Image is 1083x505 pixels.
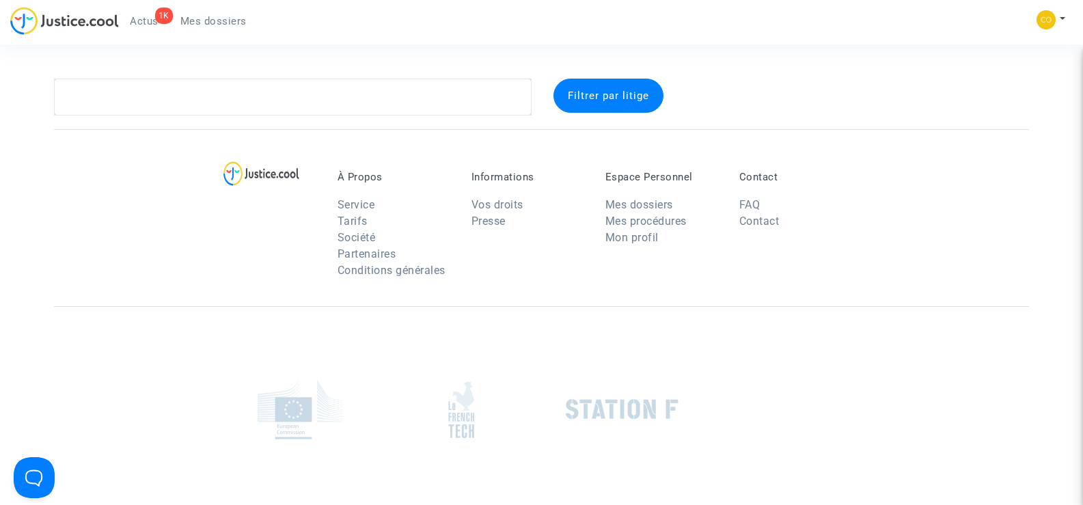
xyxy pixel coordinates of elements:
span: Actus [130,15,159,27]
a: Mon profil [605,231,659,244]
img: europe_commision.png [258,380,343,439]
a: Contact [739,215,780,228]
div: 1K [155,8,173,24]
img: french_tech.png [448,381,474,439]
a: Société [338,231,376,244]
img: 84a266a8493598cb3cce1313e02c3431 [1037,10,1056,29]
a: Mes dossiers [169,11,258,31]
a: Partenaires [338,247,396,260]
img: jc-logo.svg [10,7,119,35]
span: Mes dossiers [180,15,247,27]
a: Tarifs [338,215,368,228]
p: À Propos [338,171,451,183]
a: Presse [471,215,506,228]
iframe: Help Scout Beacon - Open [14,457,55,498]
a: Conditions générales [338,264,445,277]
a: FAQ [739,198,760,211]
img: stationf.png [566,399,678,420]
span: Filtrer par litige [568,90,649,102]
img: logo-lg.svg [223,161,299,186]
a: Service [338,198,375,211]
a: Mes dossiers [605,198,673,211]
a: Vos droits [471,198,523,211]
p: Contact [739,171,853,183]
a: 1KActus [119,11,169,31]
a: Mes procédures [605,215,687,228]
p: Informations [471,171,585,183]
p: Espace Personnel [605,171,719,183]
